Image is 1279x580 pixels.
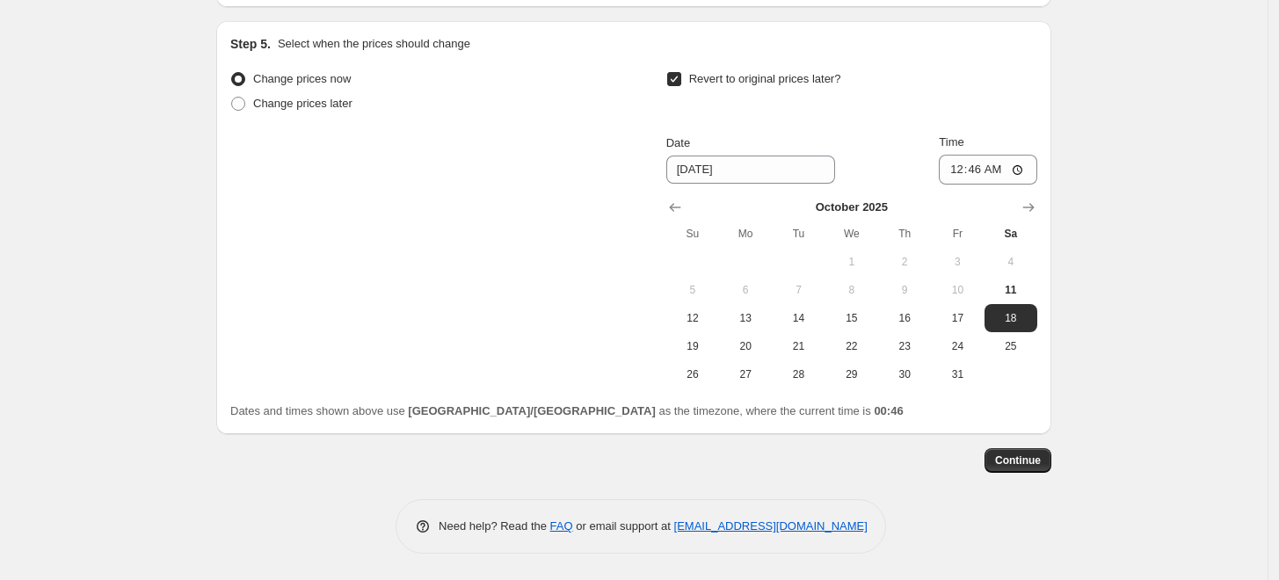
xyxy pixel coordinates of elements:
[666,276,719,304] button: Sunday October 5 2025
[992,339,1030,353] span: 25
[666,136,690,149] span: Date
[878,220,931,248] th: Thursday
[992,227,1030,241] span: Sa
[666,332,719,360] button: Sunday October 19 2025
[253,97,352,110] span: Change prices later
[985,332,1037,360] button: Saturday October 25 2025
[992,255,1030,269] span: 4
[772,304,825,332] button: Tuesday October 14 2025
[673,283,712,297] span: 5
[719,332,772,360] button: Monday October 20 2025
[408,404,655,417] b: [GEOGRAPHIC_DATA]/[GEOGRAPHIC_DATA]
[719,220,772,248] th: Monday
[825,360,878,388] button: Wednesday October 29 2025
[772,220,825,248] th: Tuesday
[878,304,931,332] button: Thursday October 16 2025
[719,360,772,388] button: Monday October 27 2025
[885,255,924,269] span: 2
[885,339,924,353] span: 23
[931,248,984,276] button: Friday October 3 2025
[939,155,1037,185] input: 12:00
[674,519,868,533] a: [EMAIL_ADDRESS][DOMAIN_NAME]
[985,304,1037,332] button: Saturday October 18 2025
[878,248,931,276] button: Thursday October 2 2025
[550,519,573,533] a: FAQ
[666,220,719,248] th: Sunday
[666,360,719,388] button: Sunday October 26 2025
[772,332,825,360] button: Tuesday October 21 2025
[885,367,924,381] span: 30
[931,220,984,248] th: Friday
[726,367,765,381] span: 27
[726,283,765,297] span: 6
[878,276,931,304] button: Thursday October 9 2025
[230,404,904,417] span: Dates and times shown above use as the timezone, where the current time is
[726,311,765,325] span: 13
[825,248,878,276] button: Wednesday October 1 2025
[885,311,924,325] span: 16
[1016,195,1041,220] button: Show next month, November 2025
[832,283,871,297] span: 8
[995,453,1041,468] span: Continue
[663,195,687,220] button: Show previous month, September 2025
[673,311,712,325] span: 12
[985,448,1051,473] button: Continue
[726,339,765,353] span: 20
[825,332,878,360] button: Wednesday October 22 2025
[938,255,977,269] span: 3
[779,311,818,325] span: 14
[278,35,470,53] p: Select when the prices should change
[772,360,825,388] button: Tuesday October 28 2025
[938,227,977,241] span: Fr
[985,276,1037,304] button: Today Saturday October 11 2025
[779,283,818,297] span: 7
[689,72,841,85] span: Revert to original prices later?
[832,255,871,269] span: 1
[938,367,977,381] span: 31
[874,404,903,417] b: 00:46
[253,72,351,85] span: Change prices now
[772,276,825,304] button: Tuesday October 7 2025
[985,220,1037,248] th: Saturday
[832,339,871,353] span: 22
[885,283,924,297] span: 9
[992,283,1030,297] span: 11
[825,220,878,248] th: Wednesday
[779,339,818,353] span: 21
[878,332,931,360] button: Thursday October 23 2025
[878,360,931,388] button: Thursday October 30 2025
[779,367,818,381] span: 28
[726,227,765,241] span: Mo
[673,227,712,241] span: Su
[931,360,984,388] button: Friday October 31 2025
[985,248,1037,276] button: Saturday October 4 2025
[938,311,977,325] span: 17
[938,339,977,353] span: 24
[825,276,878,304] button: Wednesday October 8 2025
[832,367,871,381] span: 29
[439,519,550,533] span: Need help? Read the
[931,276,984,304] button: Friday October 10 2025
[832,311,871,325] span: 15
[573,519,674,533] span: or email support at
[825,304,878,332] button: Wednesday October 15 2025
[666,304,719,332] button: Sunday October 12 2025
[230,35,271,53] h2: Step 5.
[673,367,712,381] span: 26
[938,283,977,297] span: 10
[666,156,835,184] input: 10/11/2025
[992,311,1030,325] span: 18
[931,304,984,332] button: Friday October 17 2025
[931,332,984,360] button: Friday October 24 2025
[719,276,772,304] button: Monday October 6 2025
[779,227,818,241] span: Tu
[939,135,963,149] span: Time
[885,227,924,241] span: Th
[832,227,871,241] span: We
[719,304,772,332] button: Monday October 13 2025
[673,339,712,353] span: 19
